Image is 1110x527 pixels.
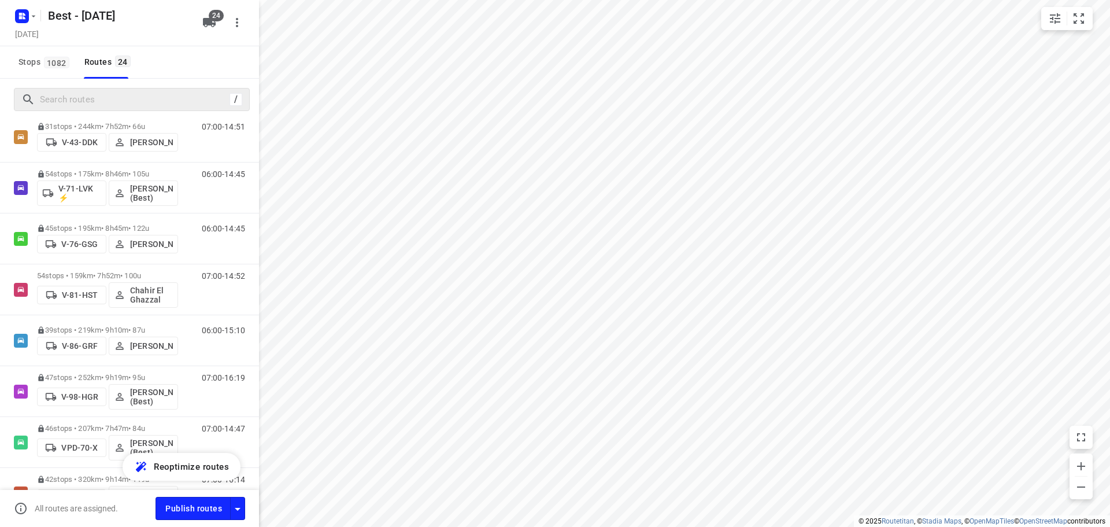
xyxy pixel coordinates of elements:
p: V-76-GSG [61,239,98,249]
button: [PERSON_NAME] (Best) [109,435,178,460]
p: [PERSON_NAME] (Best) [130,438,173,457]
button: 24 [198,11,221,34]
span: Stops [18,55,73,69]
p: V-86-GRF [62,341,98,351]
button: Reoptimize routes [123,453,240,481]
button: [PERSON_NAME] (Best) [109,180,178,206]
button: [PERSON_NAME] [109,133,178,152]
button: V-81-HST [37,286,106,304]
p: [PERSON_NAME] (Best) [130,388,173,406]
span: Reoptimize routes [154,459,229,474]
span: 24 [115,56,131,67]
p: [PERSON_NAME] (Best) [130,184,173,202]
h5: Rename [43,6,193,25]
p: 42 stops • 320km • 9h14m • 119u [37,475,178,484]
p: [PERSON_NAME] [130,138,173,147]
button: V-43-DDK [37,133,106,152]
span: Publish routes [165,502,222,516]
p: 06:00-14:45 [202,224,245,233]
p: 07:00-14:51 [202,122,245,131]
p: V-43-DDK [62,138,98,147]
button: [PERSON_NAME] (Best) [109,384,178,410]
button: Chahir El Ghazzal [109,282,178,308]
span: 1082 [44,57,69,68]
p: V-98-HGR [61,392,98,401]
a: OpenStreetMap [1019,517,1067,525]
div: / [230,93,242,106]
a: Routetitan [882,517,914,525]
button: [PERSON_NAME] (Best - ZZP) [109,486,178,511]
h5: Project date [10,27,43,40]
p: VPD-70-X [61,443,98,452]
button: [PERSON_NAME] [109,235,178,253]
p: 07:00-14:52 [202,271,245,281]
p: V-71-LVK ⚡ [58,184,101,202]
p: V-81-HST [62,290,98,300]
p: Chahir El Ghazzal [130,286,173,304]
p: 46 stops • 207km • 7h47m • 84u [37,424,178,433]
p: [PERSON_NAME] (Best - ZZP) [130,489,173,508]
p: 07:00-14:47 [202,424,245,433]
p: [PERSON_NAME] [130,341,173,351]
a: OpenMapTiles [970,517,1014,525]
button: [PERSON_NAME] [109,337,178,355]
button: Map settings [1044,7,1067,30]
button: Publish routes [156,497,231,519]
button: V-76-GSG [37,235,106,253]
p: 06:00-14:45 [202,169,245,179]
button: V-71-LVK ⚡ [37,180,106,206]
div: Routes [84,55,134,69]
p: 54 stops • 159km • 7h52m • 100u [37,271,178,280]
span: 24 [209,10,224,21]
button: V-98-HGR [37,388,106,406]
p: 54 stops • 175km • 8h46m • 105u [37,169,178,178]
div: Driver app settings [231,501,245,515]
p: [PERSON_NAME] [130,239,173,249]
p: 07:00-16:19 [202,373,245,382]
p: 06:00-15:10 [202,326,245,335]
p: 45 stops • 195km • 8h45m • 122u [37,224,178,233]
p: 39 stops • 219km • 9h10m • 87u [37,326,178,334]
p: 31 stops • 244km • 7h52m • 66u [37,122,178,131]
button: More [225,11,249,34]
li: © 2025 , © , © © contributors [859,517,1105,525]
a: Stadia Maps [922,517,961,525]
p: 47 stops • 252km • 9h19m • 95u [37,373,178,382]
div: small contained button group [1041,7,1093,30]
button: VPD-70-X [37,438,106,457]
button: Fit zoom [1067,7,1090,30]
button: V-86-GRF [37,337,106,355]
input: Search routes [40,91,230,109]
p: All routes are assigned. [35,504,118,513]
